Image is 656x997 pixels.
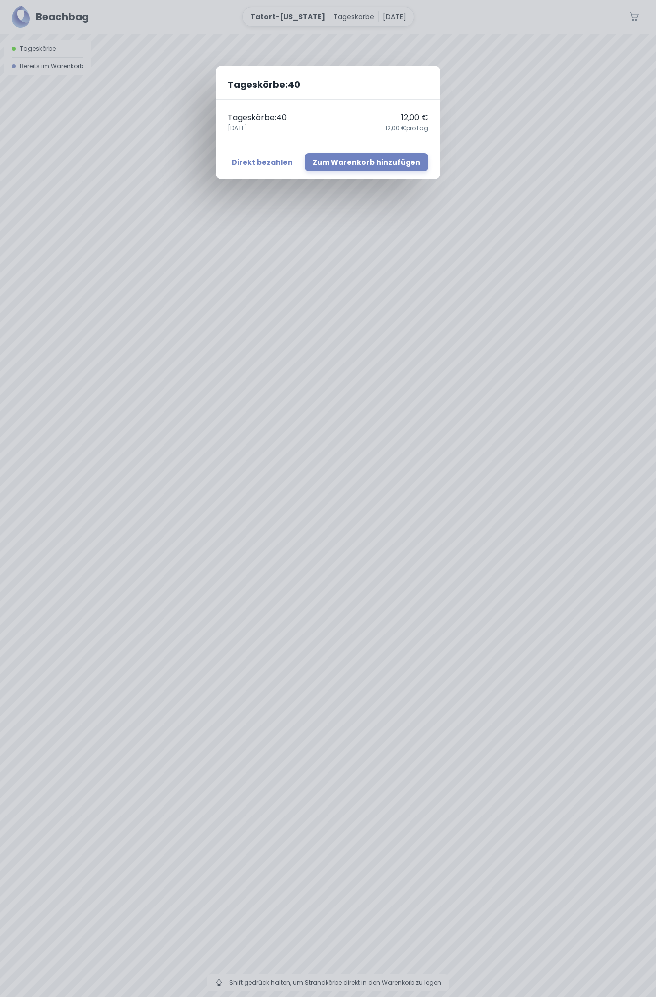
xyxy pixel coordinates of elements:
span: [DATE] [228,124,247,133]
p: Tageskörbe : 40 [228,112,287,124]
span: 12,00 € pro Tag [385,124,428,133]
p: 12,00 € [401,112,428,124]
button: Zum Warenkorb hinzufügen [305,153,428,171]
button: Direkt bezahlen [228,153,297,171]
h2: Tageskörbe : 40 [216,66,440,100]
